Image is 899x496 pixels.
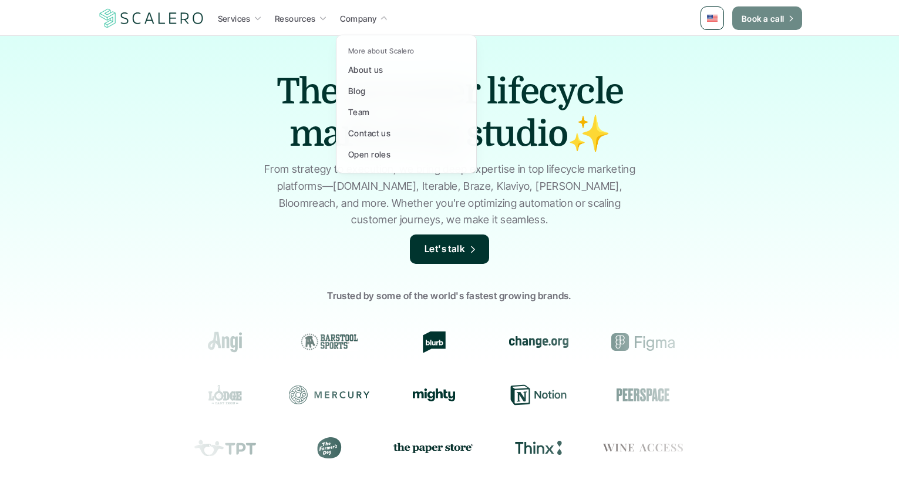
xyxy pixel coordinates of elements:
[348,63,383,76] p: About us
[289,384,370,405] div: Mercury
[218,12,251,25] p: Services
[184,384,265,405] div: Lodge Cast Iron
[393,440,474,455] img: the paper store
[498,437,579,458] div: Thinx
[707,384,788,405] div: Resy
[348,148,390,160] p: Open roles
[345,101,468,122] a: Team
[393,331,474,353] div: Blurb
[184,437,265,458] div: Teachers Pay Teachers
[348,85,366,97] p: Blog
[340,12,377,25] p: Company
[742,12,784,25] p: Book a call
[393,388,474,401] div: Mighty Networks
[348,47,415,55] p: More about Scalero
[259,161,641,229] p: From strategy to execution, we bring deep expertise in top lifecycle marketing platforms—[DOMAIN_...
[602,384,683,405] div: Peerspace
[707,437,788,458] div: Prose
[289,437,370,458] div: The Farmer's Dog
[289,331,370,353] div: Barstool
[345,59,468,80] a: About us
[345,143,468,165] a: Open roles
[498,331,579,353] div: change.org
[345,80,468,101] a: Blog
[244,71,655,155] h1: The premier lifecycle marketing studio✨
[719,335,776,349] img: Groome
[275,12,316,25] p: Resources
[410,234,490,264] a: Let's talk
[602,331,683,353] div: Figma
[348,106,370,118] p: Team
[425,242,466,257] p: Let's talk
[602,437,683,458] div: Wine Access
[97,8,206,29] a: Scalero company logo
[348,127,390,139] p: Contact us
[97,7,206,29] img: Scalero company logo
[498,384,579,405] div: Notion
[184,331,265,353] div: Angi
[345,122,468,143] a: Contact us
[732,6,802,30] a: Book a call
